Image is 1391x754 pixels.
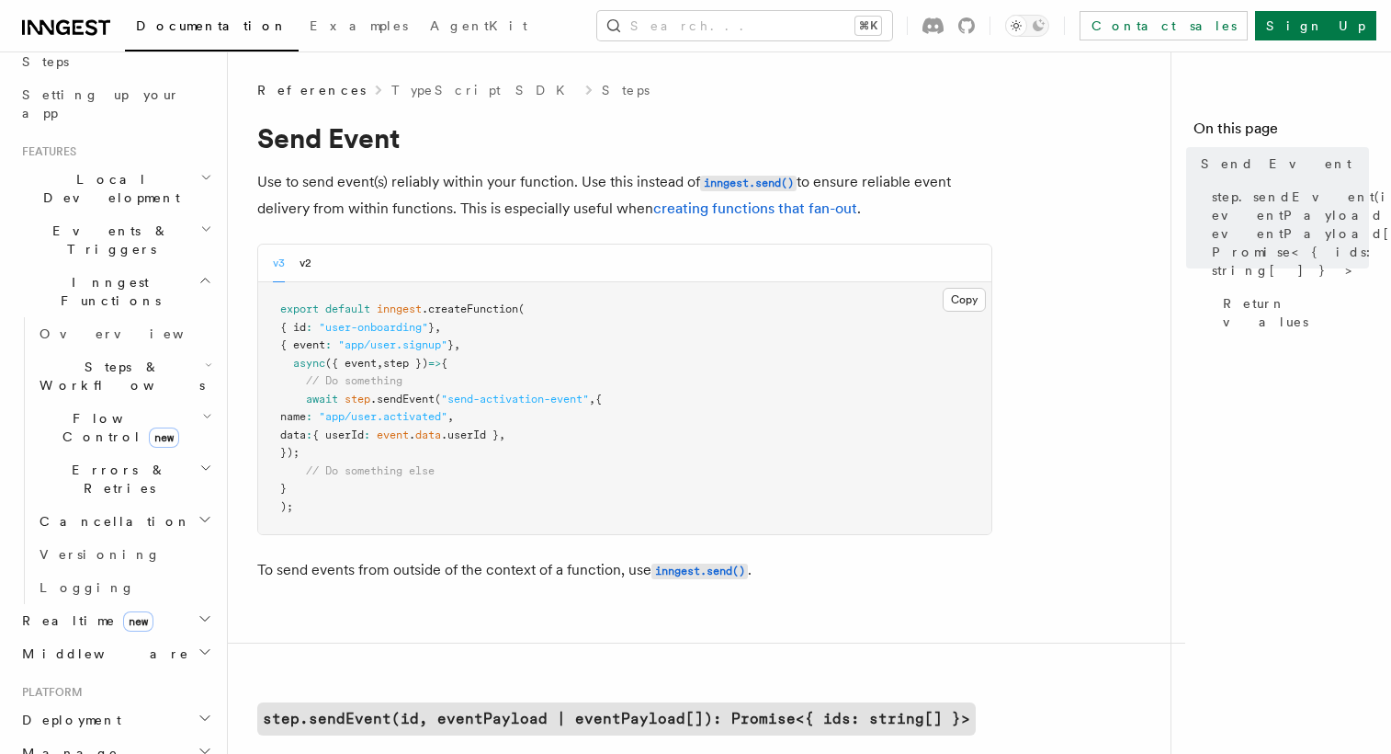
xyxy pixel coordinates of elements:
span: => [428,357,441,370]
a: inngest.send() [700,173,797,190]
h4: On this page [1193,118,1369,147]
button: Search...⌘K [597,11,892,40]
span: , [499,428,505,441]
span: new [123,611,153,632]
span: inngest [377,303,422,315]
span: step }) [383,357,428,370]
span: } [447,338,454,351]
a: Documentation [125,6,299,51]
span: Inngest Functions [15,273,198,310]
a: Contact sales [1080,11,1248,40]
span: "app/user.activated" [319,410,447,423]
span: Events & Triggers [15,222,200,258]
span: Documentation [136,18,288,33]
span: // Do something [306,374,402,387]
button: Toggle dark mode [1005,15,1049,37]
span: Platform [15,685,83,700]
a: Leveraging Steps [15,27,216,78]
a: creating functions that fan-out [653,200,857,217]
span: data [415,428,441,441]
span: "app/user.signup" [338,338,447,351]
span: : [306,410,312,423]
span: "send-activation-event" [441,393,589,406]
a: Overview [32,317,216,350]
span: References [257,81,366,99]
span: step [345,393,370,406]
button: v2 [300,245,311,282]
span: Errors & Retries [32,461,199,497]
span: ); [280,500,293,513]
span: Cancellation [32,512,191,531]
button: Copy [943,288,986,312]
span: AgentKit [430,18,527,33]
span: Features [15,144,76,159]
button: Middleware [15,637,216,670]
span: , [454,338,460,351]
span: Overview [40,326,229,341]
button: Flow Controlnew [32,402,216,453]
button: Inngest Functions [15,266,216,317]
span: { userId [312,428,364,441]
kbd: ⌘K [855,17,881,35]
button: Events & Triggers [15,214,216,266]
span: . [409,428,415,441]
span: .userId } [441,428,499,441]
span: } [428,321,435,334]
span: Middleware [15,645,189,663]
span: }); [280,446,300,459]
span: , [377,357,383,370]
button: Deployment [15,703,216,737]
span: Return values [1223,294,1369,331]
button: Realtimenew [15,604,216,637]
a: Sign Up [1255,11,1376,40]
span: { event [280,338,325,351]
span: new [149,428,179,448]
span: : [306,428,312,441]
span: { [441,357,447,370]
code: inngest.send() [700,176,797,191]
a: TypeScript SDK [391,81,576,99]
span: : [364,428,370,441]
span: Deployment [15,711,121,729]
span: Flow Control [32,409,202,446]
span: .sendEvent [370,393,435,406]
span: async [293,357,325,370]
span: Send Event [1201,154,1351,173]
span: , [435,321,441,334]
span: { id [280,321,306,334]
span: Local Development [15,170,200,207]
span: Steps & Workflows [32,358,205,394]
span: name [280,410,306,423]
span: : [306,321,312,334]
a: step.sendEvent(id, eventPayload | eventPayload[]): Promise<{ ids: string[] }> [257,703,976,736]
span: default [325,303,370,315]
span: { [595,393,602,406]
span: export [280,303,319,315]
span: , [589,393,595,406]
a: Setting up your app [15,78,216,130]
span: ({ event [325,357,377,370]
span: ( [518,303,525,315]
span: event [377,428,409,441]
code: inngest.send() [651,564,748,579]
span: await [306,393,338,406]
span: Examples [310,18,408,33]
span: .createFunction [422,303,518,315]
span: ( [435,393,441,406]
span: // Do something else [306,464,435,477]
a: Send Event [1193,147,1369,180]
p: To send events from outside of the context of a function, use . [257,557,992,584]
span: Logging [40,580,135,595]
span: Realtime [15,611,153,630]
button: Cancellation [32,505,216,538]
button: Errors & Retries [32,453,216,505]
button: v3 [273,245,285,282]
span: , [447,410,454,423]
p: Use to send event(s) reliably within your function. Use this instead of to ensure reliable event ... [257,169,992,222]
span: data [280,428,306,441]
button: Steps & Workflows [32,350,216,402]
span: "user-onboarding" [319,321,428,334]
span: Versioning [40,547,161,562]
a: Logging [32,571,216,604]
